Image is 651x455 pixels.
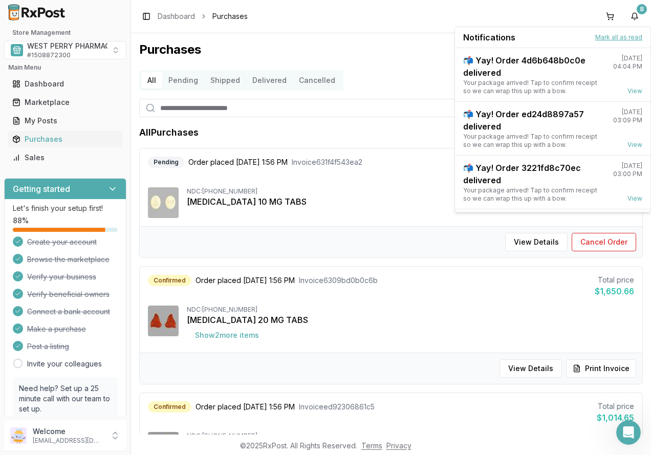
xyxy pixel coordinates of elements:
img: User avatar [10,427,27,444]
div: 📬 Yay! Order ed24d8897a57 delivered [463,108,605,133]
div: [DATE] [622,108,642,116]
div: Pending [148,157,184,168]
span: Invoice 6309bd0b0c6b [299,275,378,286]
a: View [627,87,642,95]
h2: Main Menu [8,63,122,72]
span: Invoice ed92306861c5 [299,402,375,412]
img: Xarelto 20 MG TABS [148,306,179,336]
div: Total price [595,275,634,285]
span: Order placed [DATE] 1:56 PM [188,157,288,167]
button: Print Invoice [566,359,636,378]
span: Order placed [DATE] 1:56 PM [196,275,295,286]
button: 8 [626,8,643,25]
nav: breadcrumb [158,11,248,21]
div: [DATE] [622,162,642,170]
button: View Details [505,233,568,251]
div: Your package arrived! Tap to confirm receipt so we can wrap this up with a bow. [463,186,605,203]
button: View Details [500,359,562,378]
span: Order placed [DATE] 1:56 PM [196,402,295,412]
button: Sales [4,149,126,166]
span: Verify your business [27,272,96,282]
span: Create your account [27,237,97,247]
span: Verify beneficial owners [27,289,110,299]
button: Select a view [4,41,126,59]
div: Confirmed [148,401,191,413]
div: Purchases [12,134,118,144]
h1: All Purchases [139,125,199,140]
div: NDC: [PHONE_NUMBER] [187,187,634,196]
div: Dashboard [12,79,118,89]
div: My Posts [12,116,118,126]
span: 88 % [13,215,29,226]
a: Purchases [8,130,122,148]
div: 03:00 PM [613,170,642,178]
button: My Posts [4,113,126,129]
div: $1,650.66 [595,285,634,297]
div: NDC: [PHONE_NUMBER] [187,432,634,440]
div: 📬 Yay! Order 3221fd8c70ec delivered [463,162,605,186]
button: Pending [162,72,204,89]
iframe: Intercom live chat [616,420,641,445]
button: Cancel Order [572,233,636,251]
div: Marketplace [12,97,118,107]
span: Purchases [212,11,248,21]
button: Delivered [246,72,293,89]
span: # 1508872300 [27,51,71,59]
button: Cancelled [293,72,341,89]
button: All [141,72,162,89]
div: $1,014.65 [597,411,634,424]
a: Dashboard [8,75,122,93]
a: Dashboard [158,11,195,21]
span: Browse the marketplace [27,254,110,265]
div: [MEDICAL_DATA] 20 MG TABS [187,314,634,326]
span: WEST PERRY PHARMACY INC [27,41,130,51]
button: Shipped [204,72,246,89]
div: NDC: [PHONE_NUMBER] [187,306,634,314]
span: Post a listing [27,341,69,352]
div: 📬 Yay! Order 4d6b648b0c0e delivered [463,54,605,79]
div: [DATE] [622,54,642,62]
div: Your package arrived! Tap to confirm receipt so we can wrap this up with a bow. [463,133,605,149]
div: 04:04 PM [613,62,642,71]
p: Welcome [33,426,104,437]
button: Show2more items [187,326,267,344]
div: [MEDICAL_DATA] 10 MG TABS [187,196,634,208]
button: Mark all as read [595,33,642,41]
button: Purchases [4,131,126,147]
a: Book a call [19,415,58,423]
a: Terms [361,441,382,450]
div: Sales [12,153,118,163]
span: Make a purchase [27,324,86,334]
a: Invite your colleagues [27,359,102,369]
a: View [627,194,642,203]
p: Need help? Set up a 25 minute call with our team to set up. [19,383,112,414]
span: Notifications [463,31,515,44]
button: Dashboard [4,76,126,92]
a: Privacy [386,441,411,450]
span: Connect a bank account [27,307,110,317]
a: Marketplace [8,93,122,112]
a: My Posts [8,112,122,130]
div: Your package arrived! Tap to confirm receipt so we can wrap this up with a bow. [463,79,605,95]
div: Total price [597,401,634,411]
button: Marketplace [4,94,126,111]
a: Sales [8,148,122,167]
span: Invoice 631f4f543ea2 [292,157,362,167]
h2: Store Management [4,29,126,37]
img: Jardiance 10 MG TABS [148,187,179,218]
p: [EMAIL_ADDRESS][DOMAIN_NAME] [33,437,104,445]
img: RxPost Logo [4,4,70,20]
h3: Getting started [13,183,70,195]
div: 03:09 PM [613,116,642,124]
a: View [627,141,642,149]
div: Confirmed [148,275,191,286]
div: 8 [637,4,647,14]
p: Let's finish your setup first! [13,203,118,213]
h1: Purchases [139,41,643,58]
